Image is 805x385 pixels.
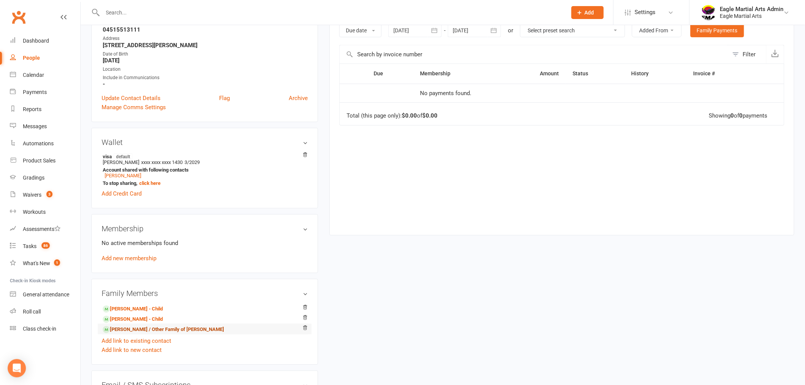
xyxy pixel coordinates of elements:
[740,112,743,119] strong: 0
[566,64,624,83] th: Status
[10,169,80,186] a: Gradings
[23,209,46,215] div: Workouts
[701,5,716,20] img: thumb_image1738041739.png
[23,309,41,315] div: Roll call
[139,180,161,186] a: click here
[103,66,308,73] div: Location
[632,24,682,37] button: Added From
[402,112,417,119] strong: $0.00
[23,38,49,44] div: Dashboard
[10,204,80,221] a: Workouts
[41,242,50,249] span: 86
[103,315,163,323] a: [PERSON_NAME] - Child
[102,103,166,112] a: Manage Comms Settings
[102,255,156,262] a: Add new membership
[102,345,162,355] a: Add link to new contact
[690,24,744,37] a: Family Payments
[102,239,308,248] p: No active memberships found
[10,255,80,272] a: What's New1
[23,243,37,249] div: Tasks
[103,180,304,186] strong: To stop sharing,
[10,320,80,337] a: Class kiosk mode
[23,55,40,61] div: People
[10,238,80,255] a: Tasks 86
[422,112,437,119] strong: $0.00
[10,135,80,152] a: Automations
[185,159,200,165] span: 3/2029
[10,221,80,238] a: Assessments
[10,49,80,67] a: People
[347,113,437,119] div: Total (this page only): of
[10,152,80,169] a: Product Sales
[23,123,47,129] div: Messages
[8,359,26,377] div: Open Intercom Messenger
[23,326,56,332] div: Class check-in
[10,186,80,204] a: Waivers 3
[102,289,308,297] h3: Family Members
[571,6,604,19] button: Add
[103,51,308,58] div: Date of Birth
[10,67,80,84] a: Calendar
[339,24,382,37] button: Due date
[103,74,308,81] div: Include in Communications
[720,13,784,19] div: Eagle Martial Arts
[731,112,734,119] strong: 0
[10,303,80,320] a: Roll call
[23,260,50,266] div: What's New
[23,192,41,198] div: Waivers
[103,153,304,159] strong: visa
[686,64,757,83] th: Invoice #
[102,224,308,233] h3: Membership
[635,4,656,21] span: Settings
[102,189,142,198] a: Add Credit Card
[9,8,28,27] a: Clubworx
[103,167,304,173] strong: Account shared with following contacts
[103,81,308,87] strong: -
[141,159,183,165] span: xxxx xxxx xxxx 1430
[23,89,47,95] div: Payments
[102,336,171,345] a: Add link to existing contact
[103,326,224,334] a: [PERSON_NAME] / Other Family of [PERSON_NAME]
[23,157,56,164] div: Product Sales
[413,84,566,103] td: No payments found.
[23,72,44,78] div: Calendar
[10,101,80,118] a: Reports
[729,45,766,64] button: Filter
[23,291,69,297] div: General attendance
[102,94,161,103] a: Update Contact Details
[103,35,308,42] div: Address
[10,118,80,135] a: Messages
[23,175,45,181] div: Gradings
[289,94,308,103] a: Archive
[103,42,308,49] strong: [STREET_ADDRESS][PERSON_NAME]
[114,153,132,159] span: default
[413,64,501,83] th: Membership
[508,26,513,35] div: or
[103,26,308,33] strong: 04515513111
[743,50,756,59] div: Filter
[100,7,562,18] input: Search...
[46,191,52,197] span: 3
[103,305,163,313] a: [PERSON_NAME] - Child
[23,226,60,232] div: Assessments
[102,152,308,187] li: [PERSON_NAME]
[10,84,80,101] a: Payments
[102,138,308,146] h3: Wallet
[585,10,594,16] span: Add
[367,64,413,83] th: Due
[720,6,784,13] div: Eagle Martial Arts Admin
[219,94,230,103] a: Flag
[624,64,686,83] th: History
[340,45,729,64] input: Search by invoice number
[501,64,566,83] th: Amount
[709,113,768,119] div: Showing of payments
[10,32,80,49] a: Dashboard
[10,286,80,303] a: General attendance kiosk mode
[103,57,308,64] strong: [DATE]
[105,173,141,178] a: [PERSON_NAME]
[23,106,41,112] div: Reports
[23,140,54,146] div: Automations
[54,259,60,266] span: 1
